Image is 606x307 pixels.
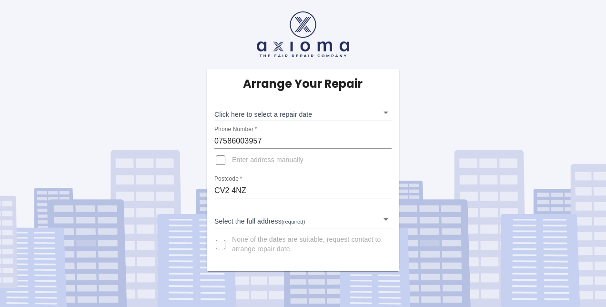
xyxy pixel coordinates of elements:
[232,155,303,165] span: Enter address manually
[214,175,242,183] label: Postcode
[243,76,363,92] h5: Arrange Your Repair
[214,125,257,133] label: Phone Number
[257,11,349,57] img: axioma
[232,235,384,254] span: None of the dates are suitable, request contact to arrange repair date.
